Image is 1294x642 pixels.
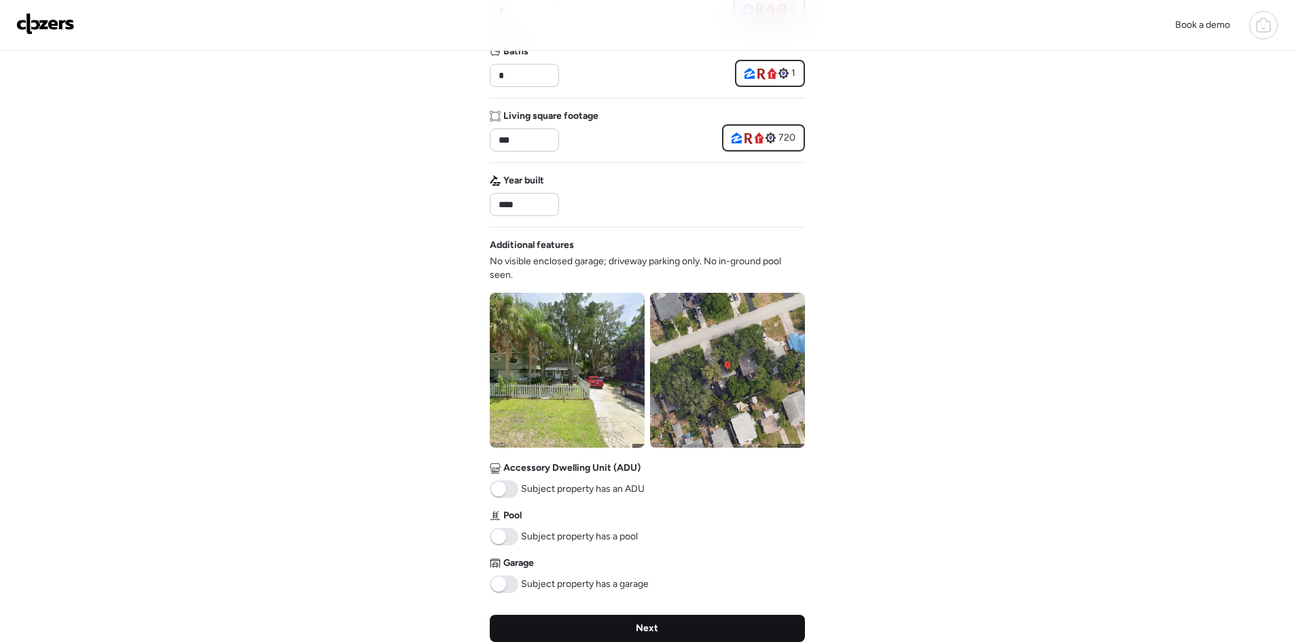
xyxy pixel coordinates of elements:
span: Baths [503,45,528,58]
img: Logo [16,13,75,35]
span: Accessory Dwelling Unit (ADU) [503,461,641,475]
span: Pool [503,509,522,522]
span: Living square footage [503,109,598,123]
span: Subject property has a garage [521,577,649,591]
span: Year built [503,174,544,188]
span: 1 [791,67,795,80]
span: 720 [778,131,795,145]
span: Additional features [490,238,574,252]
span: Book a demo [1175,19,1230,31]
span: Subject property has a pool [521,530,638,543]
span: Subject property has an ADU [521,482,645,496]
span: No visible enclosed garage; driveway parking only. No in-ground pool seen. [490,255,805,282]
span: Next [636,622,658,635]
span: Garage [503,556,534,570]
